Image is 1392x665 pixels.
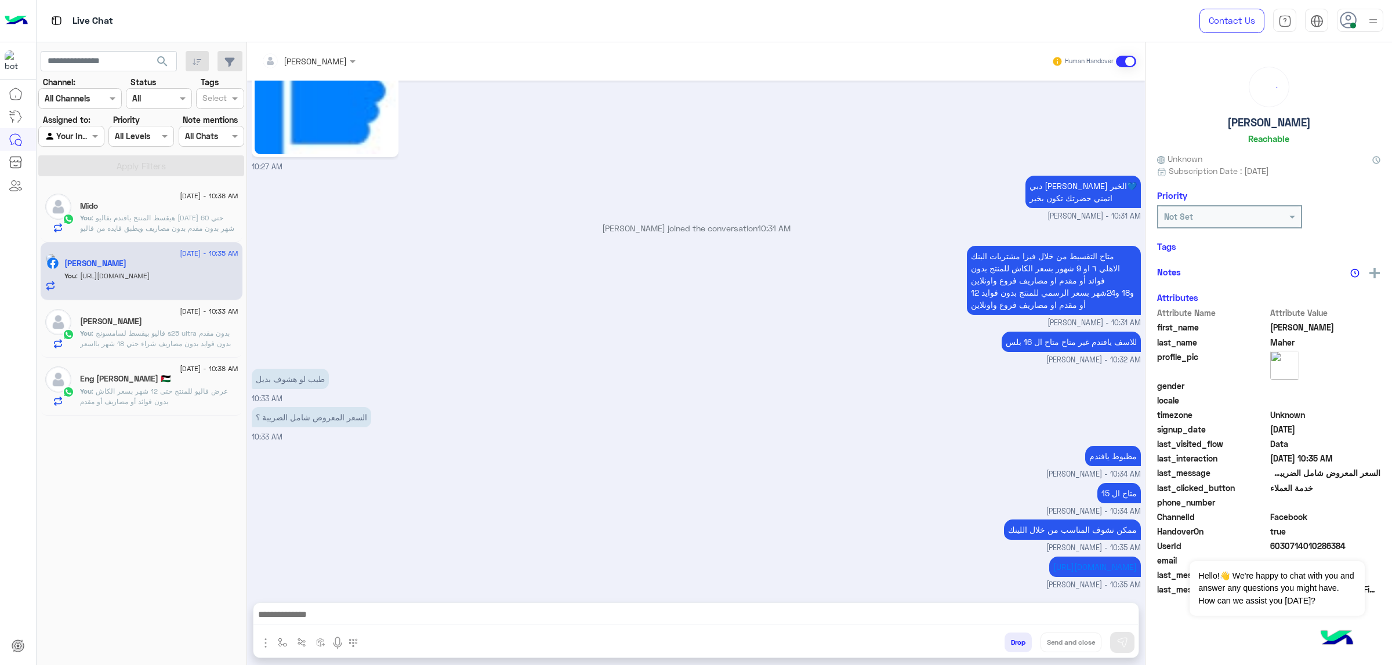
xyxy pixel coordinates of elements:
p: 9/9/2025, 10:34 AM [1085,446,1141,466]
span: [PERSON_NAME] - 10:34 AM [1046,469,1141,480]
label: Channel: [43,76,75,88]
span: last_interaction [1157,452,1268,464]
span: signup_date [1157,423,1268,435]
span: 10:33 AM [252,394,282,403]
span: Unknown [1157,152,1202,165]
img: make a call [349,638,358,648]
img: WhatsApp [63,329,74,340]
a: [URL][DOMAIN_NAME] [1053,562,1137,572]
span: last_clicked_button [1157,482,1268,494]
span: Hello!👋 We're happy to chat with you and answer any questions you might have. How can we assist y... [1190,561,1364,616]
button: Drop [1005,633,1032,652]
img: hulul-logo.png [1317,619,1357,659]
img: select flow [278,638,287,647]
button: Apply Filters [38,155,244,176]
h5: Mido [80,201,98,211]
span: 10:27 AM [252,162,282,171]
span: 0 [1270,511,1381,523]
img: WhatsApp [63,213,74,225]
span: locale [1157,394,1268,406]
img: defaultAdmin.png [45,309,71,335]
span: last_visited_flow [1157,438,1268,450]
span: Maher [1270,336,1381,348]
button: create order [311,633,331,652]
button: Send and close [1041,633,1101,652]
button: select flow [273,633,292,652]
img: Trigger scenario [297,638,306,647]
span: timezone [1157,409,1268,421]
span: [PERSON_NAME] - 10:34 AM [1046,506,1141,517]
span: https://www.dubaiphone.net/category/mobiles-all-2/apple-3/ [76,271,150,280]
span: You [80,387,92,395]
img: tab [1278,14,1292,28]
span: You [80,329,92,337]
span: last_message_sentiment [1157,569,1268,581]
p: 9/9/2025, 10:33 AM [252,369,329,389]
img: send voice note [331,636,345,650]
span: 10:33 AM [252,433,282,441]
span: 2025-09-09T07:35:43.218Z [1270,452,1381,464]
span: null [1270,496,1381,508]
div: loading... [1252,70,1286,104]
label: Note mentions [183,114,238,126]
img: tab [1310,14,1324,28]
span: last_message_id [1157,583,1262,595]
span: 10:31 AM [757,223,791,233]
span: [DATE] - 10:33 AM [180,306,238,317]
img: profile [1366,14,1380,28]
span: 2025-09-09T07:24:52.543Z [1270,423,1381,435]
span: هيقسط المنتج يافندم بفاليو من 3 شهور حتي 60 شهر بدون مقدم بدون مصاريف ويطبق فايده من فاليو وتحدد ... [80,213,234,243]
p: 9/9/2025, 10:32 AM [1002,332,1141,352]
small: Human Handover [1065,57,1114,66]
span: [DATE] - 10:38 AM [180,364,238,374]
p: 9/9/2025, 10:31 AM [1025,176,1141,208]
label: Priority [113,114,140,126]
span: phone_number [1157,496,1268,508]
img: add [1369,268,1380,278]
button: search [148,51,177,76]
a: tab [1273,9,1296,33]
img: picture [45,253,56,264]
img: send message [1116,637,1128,648]
img: notes [1350,268,1360,278]
h5: [PERSON_NAME] [1227,116,1311,129]
img: create order [316,638,325,647]
p: Live Chat [72,13,113,29]
img: defaultAdmin.png [45,194,71,220]
span: You [64,271,76,280]
span: فاليو بيقسط لسامسونج s25 ultra بدون مقدم بدون فوايد بدون مصاريف شراء حتي 18 شهر بااسعر الخصم [80,329,231,358]
span: خدمة العملاء [1270,482,1381,494]
img: Logo [5,9,28,33]
span: [PERSON_NAME] - 10:31 AM [1047,211,1141,222]
h6: Priority [1157,190,1187,201]
span: Attribute Value [1270,307,1381,319]
div: Select [201,92,227,107]
h6: Notes [1157,267,1181,277]
h5: Dina Maher [64,259,126,268]
label: Status [130,76,156,88]
span: last_name [1157,336,1268,348]
img: 39178562_1505197616293642_5411344281094848512_n.png [255,13,396,154]
img: tab [49,13,64,28]
img: defaultAdmin.png [45,366,71,393]
span: [DATE] - 10:38 AM [180,191,238,201]
p: 9/9/2025, 10:35 AM [1049,557,1141,577]
span: true [1270,525,1381,537]
span: Subscription Date : [DATE] [1169,165,1269,177]
h6: Tags [1157,241,1380,252]
h6: Attributes [1157,292,1198,303]
span: null [1270,380,1381,392]
span: last_message [1157,467,1268,479]
span: [PERSON_NAME] - 10:35 AM [1046,580,1141,591]
p: 9/9/2025, 10:31 AM [967,246,1141,315]
p: 9/9/2025, 10:35 AM [1004,519,1141,540]
span: ChannelId [1157,511,1268,523]
button: Trigger scenario [292,633,311,652]
img: Facebook [47,257,59,269]
span: gender [1157,380,1268,392]
span: HandoverOn [1157,525,1268,537]
label: Assigned to: [43,114,90,126]
h5: ahmed ashor [80,317,142,326]
span: [DATE] - 10:35 AM [180,248,238,259]
span: search [155,54,169,68]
